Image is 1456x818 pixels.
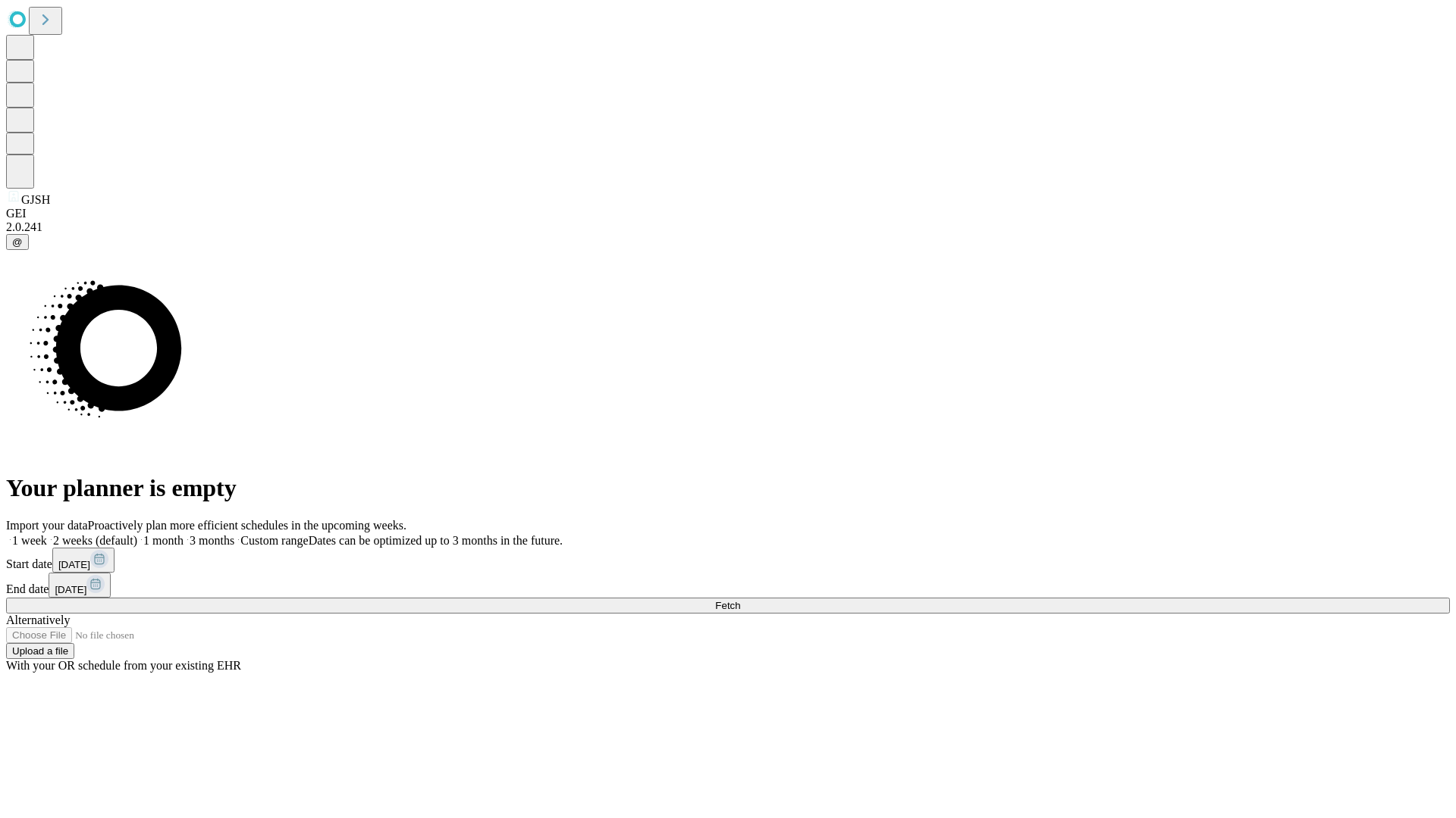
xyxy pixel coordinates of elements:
span: 1 month [143,534,184,547]
span: 3 months [190,534,234,547]
button: [DATE] [52,548,115,573]
span: Dates can be optimized up to 3 months in the future. [309,534,563,547]
span: Alternatively [6,613,70,626]
button: @ [6,234,29,250]
div: Start date [6,548,1450,573]
span: Proactively plan more efficient schedules in the upcoming weeks. [88,519,406,532]
h1: Your planner is empty [6,474,1450,502]
div: GEI [6,207,1450,220]
span: Fetch [715,600,740,611]
span: @ [12,236,23,248]
span: Import your data [6,519,88,532]
span: [DATE] [55,584,86,595]
span: With your OR schedule from your existing EHR [6,659,241,672]
button: Fetch [6,598,1450,613]
span: 1 week [12,534,47,547]
div: 2.0.241 [6,220,1450,234]
button: Upload a file [6,643,74,659]
button: [DATE] [49,573,111,598]
span: 2 weeks (default) [53,534,137,547]
span: GJSH [21,193,50,206]
span: Custom range [240,534,308,547]
span: [DATE] [58,559,90,570]
div: End date [6,573,1450,598]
